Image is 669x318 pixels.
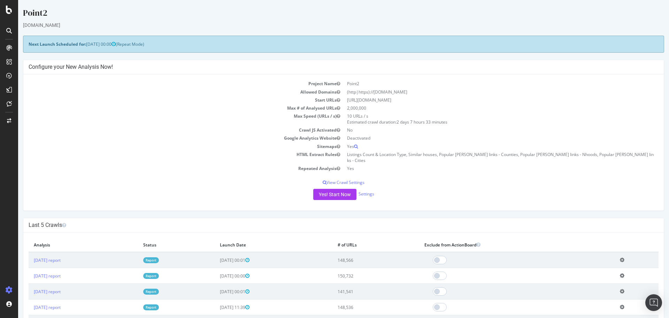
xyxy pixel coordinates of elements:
[10,88,325,96] td: Allowed Domains
[10,41,68,47] strong: Next Launch Scheduled for:
[325,96,640,104] td: [URL][DOMAIN_NAME]
[202,289,231,295] span: [DATE] 00:01
[202,304,231,310] span: [DATE] 11:39
[10,126,325,134] td: Crawl JS Activated
[325,142,640,150] td: Yes
[295,189,338,200] button: Yes! Start Now
[10,164,325,172] td: Repeated Analysis
[314,238,401,252] th: # of URLs
[10,112,325,126] td: Max Speed (URLs / s)
[202,257,231,263] span: [DATE] 00:01
[125,289,141,295] a: Report
[125,304,141,310] a: Report
[10,238,120,252] th: Analysis
[645,294,662,311] div: Open Intercom Messenger
[340,191,356,197] a: Settings
[16,257,43,263] a: [DATE] report
[325,80,640,88] td: Point2
[325,104,640,112] td: 2,000,000
[10,222,640,229] h4: Last 5 Crawls
[325,150,640,164] td: Listings Count & Location Type, Similar houses, Popular [PERSON_NAME] links - Counties, Popular [...
[16,273,43,279] a: [DATE] report
[125,257,141,263] a: Report
[10,104,325,112] td: Max # of Analysed URLs
[325,134,640,142] td: Deactivated
[325,112,640,126] td: 10 URLs / s Estimated crawl duration:
[5,7,646,22] div: Point2
[120,238,197,252] th: Status
[325,126,640,134] td: No
[10,96,325,104] td: Start URLs
[5,22,646,29] div: [DOMAIN_NAME]
[325,88,640,96] td: (http|https)://[DOMAIN_NAME]
[314,284,401,299] td: 141,541
[202,273,231,279] span: [DATE] 00:00
[197,238,314,252] th: Launch Date
[125,273,141,279] a: Report
[10,150,325,164] td: HTML Extract Rules
[401,238,597,252] th: Exclude from ActionBoard
[314,299,401,315] td: 148,536
[16,289,43,295] a: [DATE] report
[378,119,429,125] span: 2 days 7 hours 33 minutes
[10,80,325,88] td: Project Name
[10,142,325,150] td: Sitemaps
[68,41,98,47] span: [DATE] 00:00
[5,36,646,53] div: (Repeat Mode)
[10,179,640,185] p: View Crawl Settings
[16,304,43,310] a: [DATE] report
[10,64,640,71] h4: Configure your New Analysis Now!
[10,134,325,142] td: Google Analytics Website
[314,252,401,268] td: 148,566
[314,268,401,284] td: 150,732
[325,164,640,172] td: Yes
